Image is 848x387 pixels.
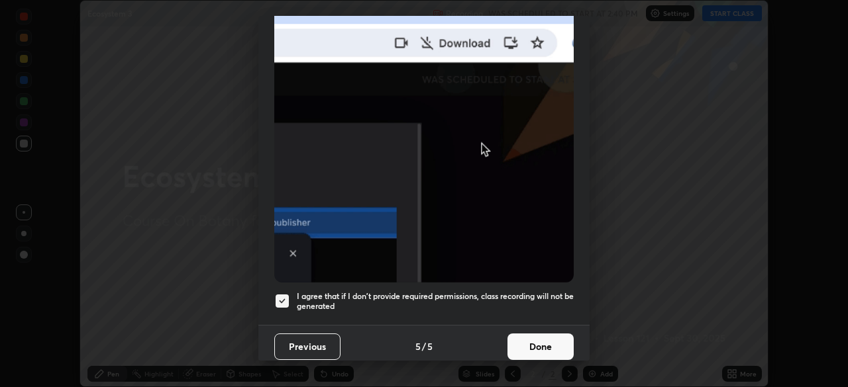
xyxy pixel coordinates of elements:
[274,333,341,360] button: Previous
[422,339,426,353] h4: /
[507,333,574,360] button: Done
[427,339,433,353] h4: 5
[297,291,574,312] h5: I agree that if I don't provide required permissions, class recording will not be generated
[415,339,421,353] h4: 5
